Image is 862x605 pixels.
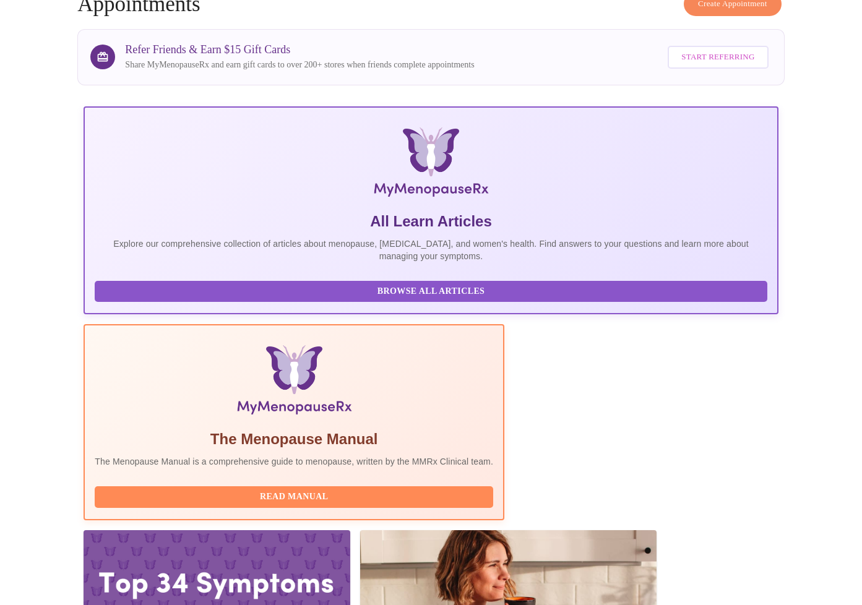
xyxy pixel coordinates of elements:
[95,486,493,508] button: Read Manual
[95,455,493,468] p: The Menopause Manual is a comprehensive guide to menopause, written by the MMRx Clinical team.
[665,40,771,75] a: Start Referring
[125,59,474,71] p: Share MyMenopauseRx and earn gift cards to over 200+ stores when friends complete appointments
[95,281,767,302] button: Browse All Articles
[95,238,767,262] p: Explore our comprehensive collection of articles about menopause, [MEDICAL_DATA], and women's hea...
[158,345,429,419] img: Menopause Manual
[95,212,767,231] h5: All Learn Articles
[668,46,768,69] button: Start Referring
[95,491,496,501] a: Read Manual
[199,127,663,202] img: MyMenopauseRx Logo
[681,50,754,64] span: Start Referring
[95,285,770,296] a: Browse All Articles
[95,429,493,449] h5: The Menopause Manual
[125,43,474,56] h3: Refer Friends & Earn $15 Gift Cards
[107,489,481,505] span: Read Manual
[107,284,754,299] span: Browse All Articles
